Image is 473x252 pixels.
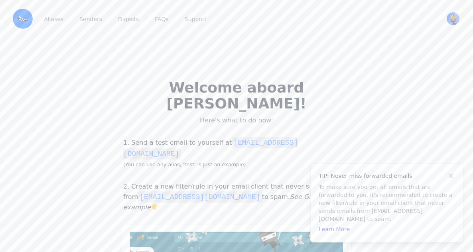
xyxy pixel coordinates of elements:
[138,191,262,203] code: [EMAIL_ADDRESS][DOMAIN_NAME]
[122,137,351,169] p: 1. Send a test email to yourself at
[447,12,459,25] img: pia's Avatar
[319,226,350,232] a: Learn More
[13,9,33,29] img: Email Monster
[446,12,460,26] button: User menu
[123,137,298,159] code: [EMAIL_ADDRESS][DOMAIN_NAME]
[147,116,326,124] p: Here's what to do now:
[319,183,455,223] p: To make sure you get all emails that are forwarded to you, it's recommended to create a new filte...
[123,161,246,167] small: (You can use any alias, 'test' is just an example)
[122,182,351,212] p: 2. Create a new filter/rule in your email client that never sends emails from to spam. 👇
[319,172,455,180] h4: TIP: Never miss forwarded emails
[147,80,326,112] h2: Welcome aboard [PERSON_NAME]!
